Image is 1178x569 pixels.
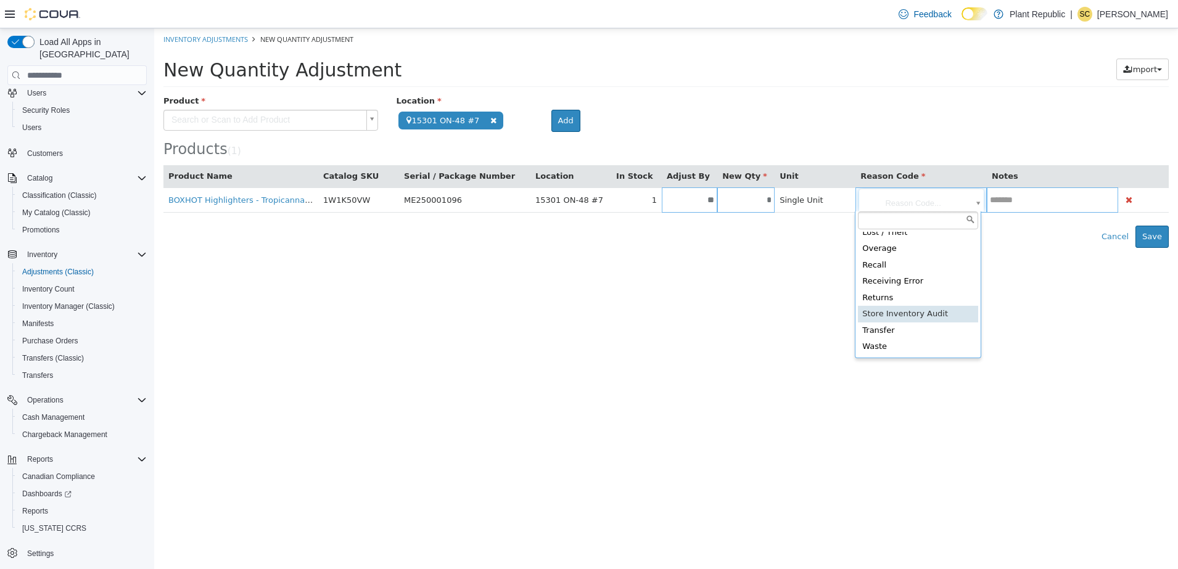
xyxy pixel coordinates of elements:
a: Adjustments (Classic) [17,264,99,279]
span: Transfers (Classic) [17,351,147,366]
span: Classification (Classic) [17,188,147,203]
span: Chargeback Management [17,427,147,442]
a: Chargeback Management [17,427,112,442]
span: Promotions [22,225,60,235]
span: Purchase Orders [22,336,78,346]
span: Operations [22,393,147,407]
button: Catalog [22,171,57,186]
span: Purchase Orders [17,334,147,348]
button: Transfers (Classic) [12,350,152,367]
span: Cash Management [17,410,147,425]
span: Security Roles [17,103,147,118]
span: Inventory Count [22,284,75,294]
div: Lost / Theft [704,196,824,213]
input: Dark Mode [962,7,987,20]
button: Operations [22,393,68,407]
button: Users [2,84,152,102]
div: Transfer [704,294,824,311]
span: Cash Management [22,412,84,422]
button: Reports [12,502,152,520]
a: Inventory Count [17,282,80,297]
button: Settings [2,544,152,562]
button: Transfers [12,367,152,384]
span: Reports [17,504,147,518]
button: Users [22,86,51,100]
button: Classification (Classic) [12,187,152,204]
span: Users [22,123,41,133]
a: [US_STATE] CCRS [17,521,91,536]
span: My Catalog (Classic) [17,205,147,220]
button: My Catalog (Classic) [12,204,152,221]
div: Store Inventory Audit [704,277,824,294]
a: Dashboards [17,486,76,501]
button: Customers [2,144,152,162]
span: Reports [27,454,53,464]
span: Settings [27,549,54,559]
span: My Catalog (Classic) [22,208,91,218]
a: Canadian Compliance [17,469,100,484]
a: Transfers (Classic) [17,351,89,366]
span: Transfers [17,368,147,383]
button: Catalog [2,170,152,187]
button: Security Roles [12,102,152,119]
div: Waste [704,310,824,327]
button: Canadian Compliance [12,468,152,485]
button: Inventory Manager (Classic) [12,298,152,315]
span: Adjustments (Classic) [17,264,147,279]
span: Inventory [22,247,147,262]
a: Transfers [17,368,58,383]
span: Customers [22,145,147,160]
span: Reports [22,506,48,516]
p: [PERSON_NAME] [1097,7,1168,22]
a: Security Roles [17,103,75,118]
span: Transfers (Classic) [22,353,84,363]
span: Operations [27,395,64,405]
button: Adjustments (Classic) [12,263,152,280]
span: Settings [22,546,147,561]
span: Inventory Manager (Classic) [22,301,115,311]
span: Dashboards [17,486,147,501]
span: Feedback [913,8,951,20]
button: Operations [2,391,152,409]
span: Security Roles [22,105,70,115]
span: Manifests [22,319,54,329]
span: Customers [27,149,63,158]
span: Catalog [22,171,147,186]
span: [US_STATE] CCRS [22,523,86,533]
button: Reports [22,452,58,467]
div: Returns [704,261,824,278]
div: Recall [704,229,824,245]
button: [US_STATE] CCRS [12,520,152,537]
span: Inventory Count [17,282,147,297]
button: Chargeback Management [12,426,152,443]
span: Adjustments (Classic) [22,267,94,277]
span: Catalog [27,173,52,183]
span: Transfers [22,370,53,380]
div: Overage [704,212,824,229]
span: Canadian Compliance [22,472,95,481]
a: Customers [22,146,68,161]
a: Reports [17,504,53,518]
span: Inventory [27,250,57,260]
button: Inventory [2,246,152,263]
button: Cash Management [12,409,152,426]
span: Promotions [17,223,147,237]
span: Load All Apps in [GEOGRAPHIC_DATA] [35,36,147,60]
a: Users [17,120,46,135]
img: Cova [25,8,80,20]
span: Washington CCRS [17,521,147,536]
button: Inventory Count [12,280,152,298]
a: Manifests [17,316,59,331]
p: | [1070,7,1073,22]
a: Dashboards [12,485,152,502]
a: Settings [22,546,59,561]
span: Users [22,86,147,100]
span: Manifests [17,316,147,331]
a: Inventory Manager (Classic) [17,299,120,314]
span: Chargeback Management [22,430,107,440]
button: Inventory [22,247,62,262]
span: Canadian Compliance [17,469,147,484]
a: Promotions [17,223,65,237]
div: Samantha Crosby [1077,7,1092,22]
